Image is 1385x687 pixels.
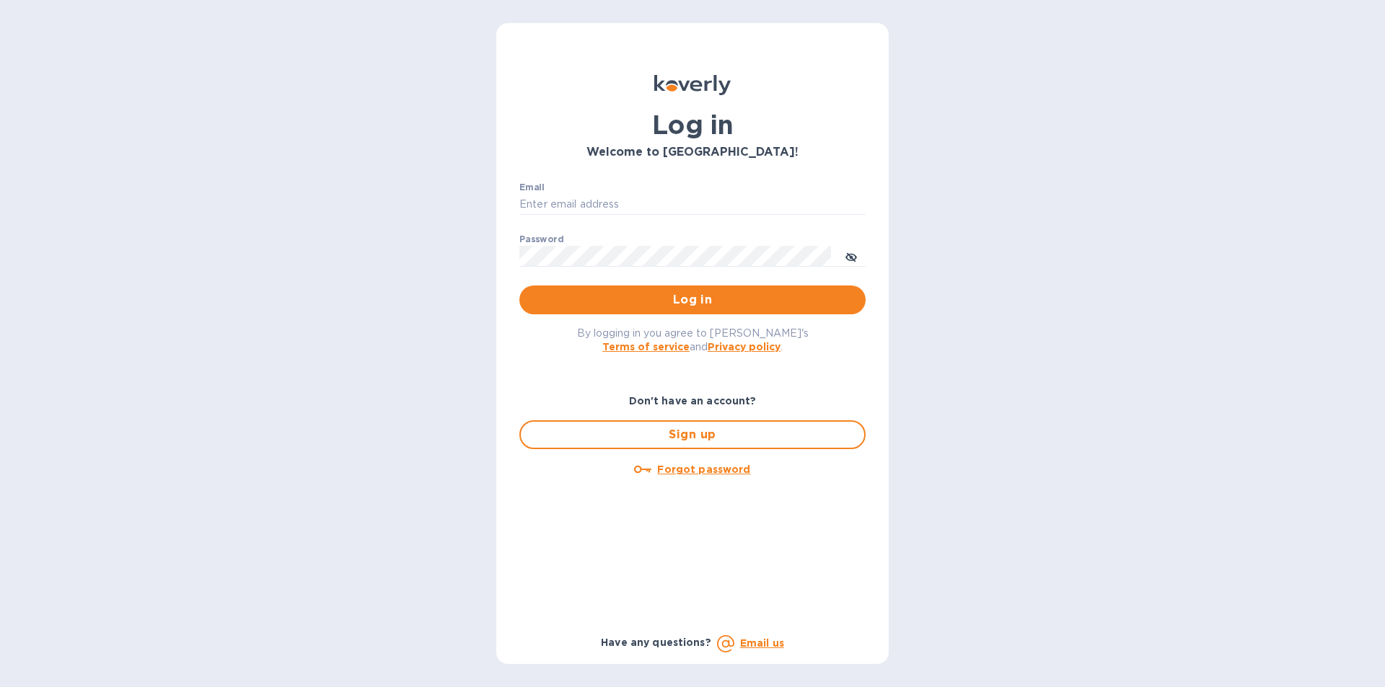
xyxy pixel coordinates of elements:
[531,291,854,309] span: Log in
[629,395,757,407] b: Don't have an account?
[577,327,809,353] span: By logging in you agree to [PERSON_NAME]'s and .
[657,464,750,475] u: Forgot password
[601,637,711,648] b: Have any questions?
[602,341,690,353] a: Terms of service
[532,426,853,443] span: Sign up
[519,194,866,216] input: Enter email address
[654,75,731,95] img: Koverly
[519,285,866,314] button: Log in
[519,420,866,449] button: Sign up
[519,146,866,159] h3: Welcome to [GEOGRAPHIC_DATA]!
[837,241,866,270] button: toggle password visibility
[519,183,545,192] label: Email
[519,110,866,140] h1: Log in
[740,637,784,649] a: Email us
[519,235,563,244] label: Password
[708,341,781,353] a: Privacy policy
